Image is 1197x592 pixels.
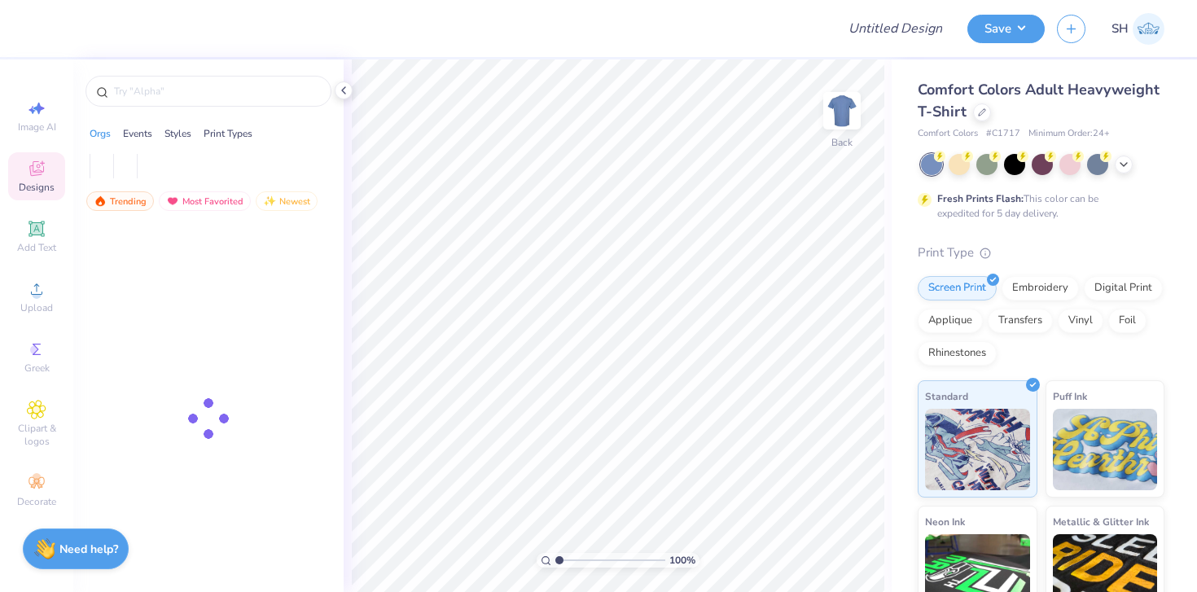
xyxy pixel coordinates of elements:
span: Upload [20,301,53,314]
div: Back [831,135,853,150]
a: SH [1111,13,1164,45]
span: Metallic & Glitter Ink [1053,513,1149,530]
span: Greek [24,362,50,375]
div: Events [123,126,152,141]
span: Clipart & logos [8,422,65,448]
span: # C1717 [986,127,1020,141]
img: Sunny Harisinghani [1133,13,1164,45]
input: Try "Alpha" [112,83,321,99]
div: Orgs [90,126,111,141]
strong: Need help? [59,542,118,557]
img: most_fav.gif [166,195,179,207]
div: Digital Print [1084,276,1163,300]
span: Standard [925,388,968,405]
span: Decorate [17,495,56,508]
button: Save [967,15,1045,43]
div: Trending [86,191,154,211]
div: Applique [918,309,983,333]
div: Print Types [204,126,252,141]
div: This color can be expedited for 5 day delivery. [937,191,1138,221]
div: Newest [256,191,318,211]
div: Rhinestones [918,341,997,366]
div: Most Favorited [159,191,251,211]
span: Neon Ink [925,513,965,530]
div: Foil [1108,309,1147,333]
span: Minimum Order: 24 + [1028,127,1110,141]
img: Puff Ink [1053,409,1158,490]
span: Designs [19,181,55,194]
strong: Fresh Prints Flash: [937,192,1024,205]
div: Screen Print [918,276,997,300]
span: Add Text [17,241,56,254]
span: Puff Ink [1053,388,1087,405]
span: 100 % [669,553,695,568]
span: Image AI [18,121,56,134]
img: Newest.gif [263,195,276,207]
div: Vinyl [1058,309,1103,333]
img: trending.gif [94,195,107,207]
span: SH [1111,20,1129,38]
span: Comfort Colors Adult Heavyweight T-Shirt [918,80,1160,121]
span: Comfort Colors [918,127,978,141]
div: Transfers [988,309,1053,333]
img: Back [826,94,858,127]
div: Styles [164,126,191,141]
div: Print Type [918,243,1164,262]
img: Standard [925,409,1030,490]
input: Untitled Design [835,12,955,45]
div: Embroidery [1002,276,1079,300]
